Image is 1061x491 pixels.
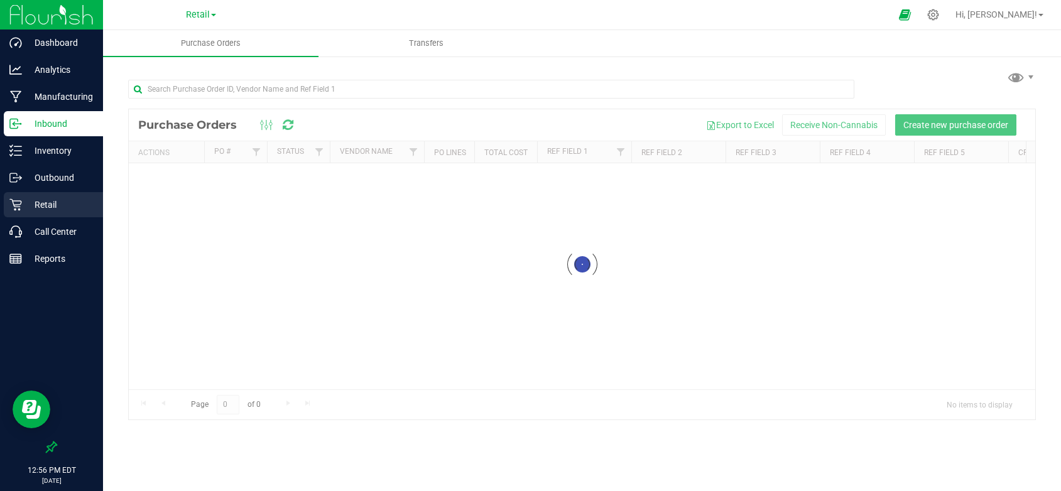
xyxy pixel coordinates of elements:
[22,224,97,239] p: Call Center
[128,80,854,99] input: Search Purchase Order ID, Vendor Name and Ref Field 1
[22,143,97,158] p: Inventory
[164,38,258,49] span: Purchase Orders
[22,35,97,50] p: Dashboard
[9,63,22,76] inline-svg: Analytics
[6,476,97,485] p: [DATE]
[318,30,534,57] a: Transfers
[9,252,22,265] inline-svg: Reports
[9,198,22,211] inline-svg: Retail
[925,9,941,21] div: Manage settings
[9,117,22,130] inline-svg: Inbound
[955,9,1037,19] span: Hi, [PERSON_NAME]!
[9,36,22,49] inline-svg: Dashboard
[22,197,97,212] p: Retail
[22,62,97,77] p: Analytics
[9,225,22,238] inline-svg: Call Center
[22,116,97,131] p: Inbound
[9,171,22,184] inline-svg: Outbound
[13,391,50,428] iframe: Resource center
[45,441,58,453] label: Pin the sidebar to full width on large screens
[392,38,460,49] span: Transfers
[9,144,22,157] inline-svg: Inventory
[103,30,318,57] a: Purchase Orders
[186,9,210,20] span: Retail
[891,3,919,27] span: Open Ecommerce Menu
[22,89,97,104] p: Manufacturing
[22,251,97,266] p: Reports
[6,465,97,476] p: 12:56 PM EDT
[22,170,97,185] p: Outbound
[9,90,22,103] inline-svg: Manufacturing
